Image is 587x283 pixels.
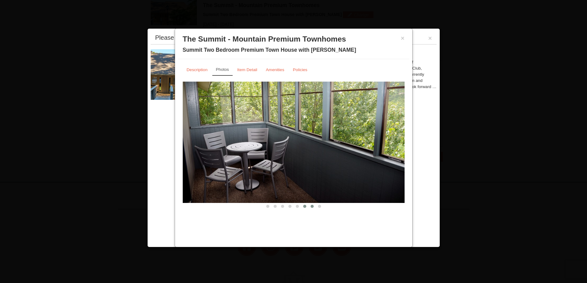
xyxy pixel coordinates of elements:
[187,67,208,72] small: Description
[262,64,288,76] a: Amenities
[183,82,405,203] img: 18876286-218-28754ff6.png
[428,35,432,41] button: ×
[183,47,405,53] h4: Summit Two Bedroom Premium Town House with [PERSON_NAME]
[183,64,212,76] a: Description
[266,67,284,72] small: Amenities
[155,34,257,41] div: Please make your package selection:
[216,67,229,72] small: Photos
[212,64,233,76] a: Photos
[233,64,261,76] a: Item Detail
[183,34,405,44] h3: The Summit - Mountain Premium Townhomes
[401,35,405,41] button: ×
[151,49,243,100] img: 19219034-1-0eee7e00.jpg
[237,67,257,72] small: Item Detail
[293,67,307,72] small: Policies
[289,64,311,76] a: Policies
